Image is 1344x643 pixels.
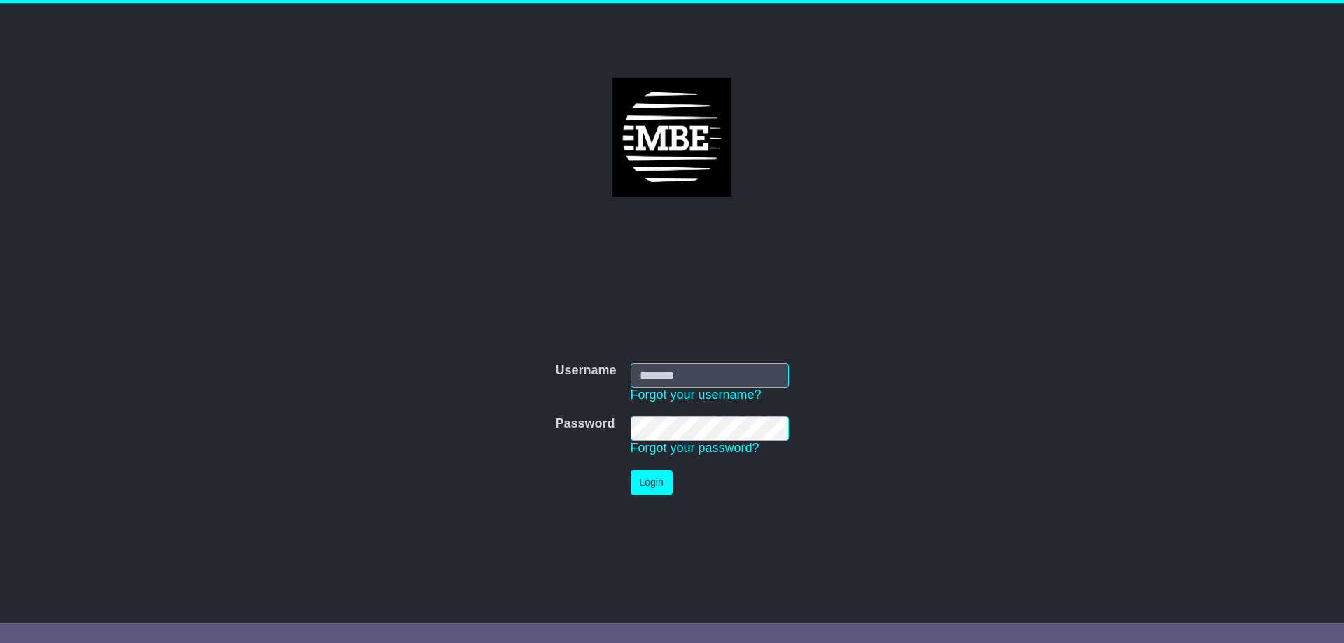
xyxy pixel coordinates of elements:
[631,388,762,402] a: Forgot your username?
[631,441,759,455] a: Forgot your password?
[631,470,673,495] button: Login
[612,78,731,197] img: MBE Parramatta
[555,416,615,432] label: Password
[555,363,616,379] label: Username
